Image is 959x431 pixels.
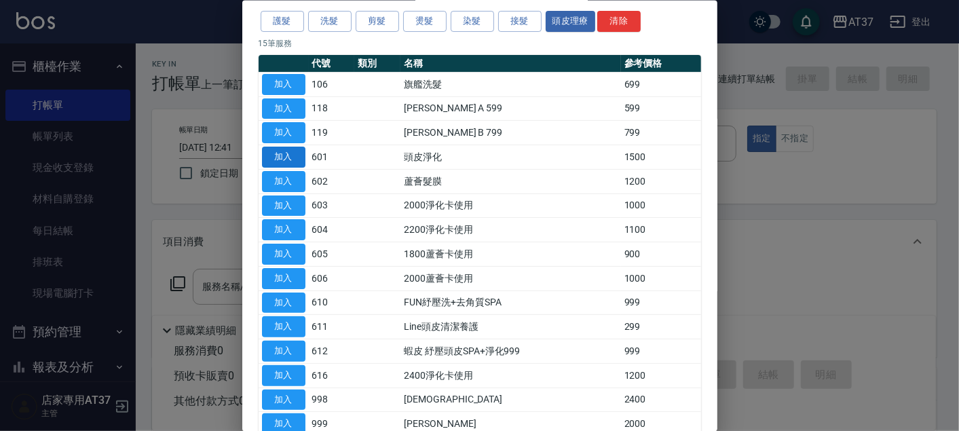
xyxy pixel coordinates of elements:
[309,193,355,218] td: 603
[354,54,400,72] th: 類別
[621,363,701,388] td: 1200
[400,291,620,315] td: FUN紓壓洗+去角質SPA
[621,266,701,291] td: 1000
[597,11,641,32] button: 清除
[621,314,701,339] td: 299
[621,72,701,96] td: 699
[309,339,355,363] td: 612
[309,169,355,193] td: 602
[400,314,620,339] td: Line頭皮清潔養護
[309,388,355,412] td: 998
[308,11,352,32] button: 洗髮
[261,11,304,32] button: 護髮
[400,266,620,291] td: 2000蘆薈卡使用
[309,217,355,242] td: 604
[259,37,701,49] p: 15 筆服務
[309,72,355,96] td: 106
[262,195,305,216] button: 加入
[400,72,620,96] td: 旗艦洗髮
[621,169,701,193] td: 1200
[546,11,596,32] button: 頭皮理療
[621,193,701,218] td: 1000
[309,242,355,266] td: 605
[309,314,355,339] td: 611
[262,341,305,362] button: 加入
[400,169,620,193] td: 蘆薈髮膜
[262,219,305,240] button: 加入
[400,54,620,72] th: 名稱
[262,73,305,94] button: 加入
[621,96,701,121] td: 599
[451,11,494,32] button: 染髮
[400,242,620,266] td: 1800蘆薈卡使用
[262,170,305,191] button: 加入
[262,98,305,119] button: 加入
[498,11,542,32] button: 接髮
[400,339,620,363] td: 蝦皮 紓壓頭皮SPA+淨化999
[309,145,355,169] td: 601
[400,120,620,145] td: [PERSON_NAME] B 799
[262,389,305,410] button: 加入
[400,193,620,218] td: 2000淨化卡使用
[309,291,355,315] td: 610
[262,147,305,168] button: 加入
[621,242,701,266] td: 900
[262,122,305,143] button: 加入
[621,120,701,145] td: 799
[309,120,355,145] td: 119
[262,267,305,288] button: 加入
[262,316,305,337] button: 加入
[262,292,305,313] button: 加入
[309,363,355,388] td: 616
[400,363,620,388] td: 2400淨化卡使用
[621,145,701,169] td: 1500
[621,291,701,315] td: 999
[621,339,701,363] td: 999
[309,266,355,291] td: 606
[621,217,701,242] td: 1100
[356,11,399,32] button: 剪髮
[400,145,620,169] td: 頭皮淨化
[262,364,305,386] button: 加入
[400,217,620,242] td: 2200淨化卡使用
[621,388,701,412] td: 2400
[403,11,447,32] button: 燙髮
[621,54,701,72] th: 參考價格
[309,96,355,121] td: 118
[262,244,305,265] button: 加入
[309,54,355,72] th: 代號
[400,388,620,412] td: [DEMOGRAPHIC_DATA]
[400,96,620,121] td: [PERSON_NAME] A 599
